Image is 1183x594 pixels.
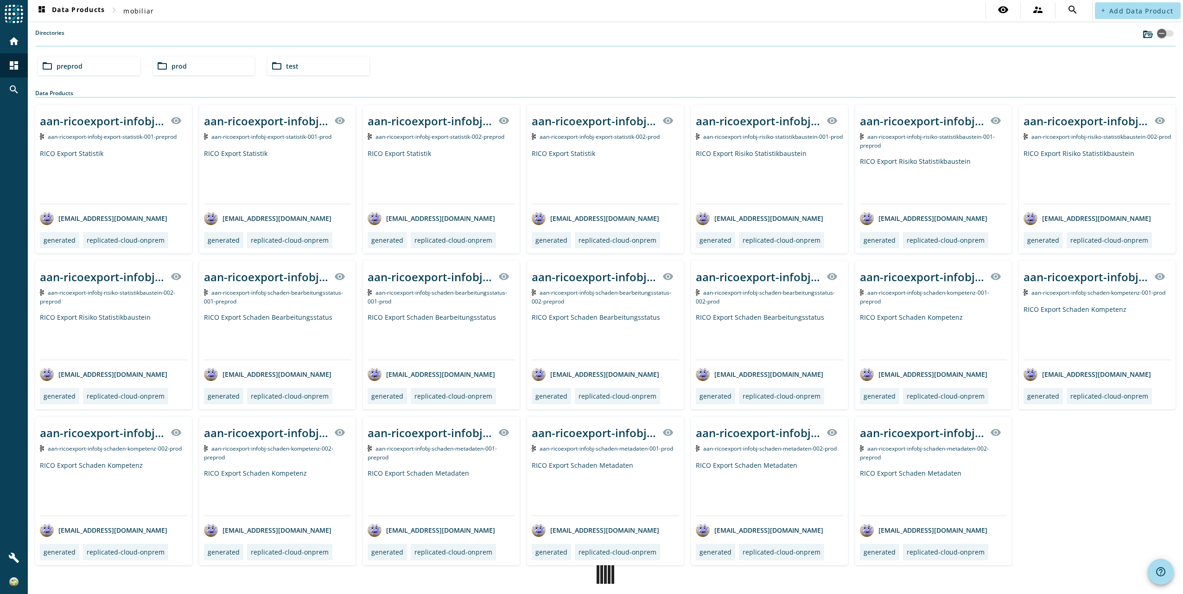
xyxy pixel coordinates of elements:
div: [EMAIL_ADDRESS][DOMAIN_NAME] [40,367,167,381]
div: [EMAIL_ADDRESS][DOMAIN_NAME] [1024,367,1151,381]
div: [EMAIL_ADDRESS][DOMAIN_NAME] [696,523,823,537]
mat-icon: visibility [662,115,674,126]
mat-icon: folder_open [42,60,53,71]
span: Data Products [36,5,105,16]
div: replicated-cloud-onprem [251,548,329,556]
div: generated [44,392,76,400]
img: Kafka Topic: aan-ricoexport-infobj-schaden-bearbeitungsstatus-001-preprod [204,289,208,296]
div: replicated-cloud-onprem [579,236,656,245]
img: avatar [696,211,710,225]
div: replicated-cloud-onprem [1070,392,1148,400]
div: aan-ricoexport-infobj-schaden-bearbeitungsstatus-001-_stage_ [204,269,329,284]
mat-icon: folder_open [271,60,282,71]
div: generated [371,392,403,400]
span: mobiliar [123,6,154,15]
mat-icon: visibility [827,271,838,282]
div: generated [700,236,731,245]
div: aan-ricoexport-infobj-schaden-metadaten-001-_stage_ [368,425,493,440]
mat-icon: search [1067,4,1078,15]
span: Kafka Topic: aan-ricoexport-infobj-schaden-kompetenz-001-prod [1031,289,1165,297]
div: aan-ricoexport-infobj-schaden-bearbeitungsstatus-002-_stage_ [696,269,821,284]
img: avatar [860,523,874,537]
span: Kafka Topic: aan-ricoexport-infobj-schaden-metadaten-001-prod [540,445,673,452]
div: generated [1027,392,1059,400]
div: replicated-cloud-onprem [1070,236,1148,245]
div: [EMAIL_ADDRESS][DOMAIN_NAME] [860,367,987,381]
div: RICO Export Schaden Kompetenz [1024,305,1171,360]
div: RICO Export Risiko Statistikbaustein [1024,149,1171,204]
div: aan-ricoexport-infobj-schaden-bearbeitungsstatus-002-_stage_ [532,269,657,284]
span: Kafka Topic: aan-ricoexport-infobj-schaden-metadaten-001-preprod [368,445,497,461]
img: Kafka Topic: aan-ricoexport-infobj-export-statistik-001-prod [204,133,208,140]
img: avatar [532,523,546,537]
div: [EMAIL_ADDRESS][DOMAIN_NAME] [696,367,823,381]
span: Kafka Topic: aan-ricoexport-infobj-schaden-metadaten-002-prod [703,445,837,452]
span: Kafka Topic: aan-ricoexport-infobj-schaden-bearbeitungsstatus-001-prod [368,289,507,305]
div: aan-ricoexport-infobj-export-statistik-002-_stage_ [532,113,657,129]
img: avatar [696,523,710,537]
mat-icon: visibility [827,115,838,126]
img: Kafka Topic: aan-ricoexport-infobj-risiko-statistikbaustein-001-preprod [860,133,864,140]
div: generated [700,392,731,400]
div: aan-ricoexport-infobj-schaden-kompetenz-002-_stage_ [40,425,165,440]
mat-icon: visibility [827,427,838,438]
mat-icon: visibility [662,271,674,282]
mat-icon: chevron_right [108,5,120,16]
img: Kafka Topic: aan-ricoexport-infobj-export-statistik-002-preprod [368,133,372,140]
div: RICO Export Schaden Bearbeitungsstatus [696,313,843,360]
div: generated [535,236,567,245]
div: generated [208,236,240,245]
img: avatar [368,211,382,225]
mat-icon: visibility [998,4,1009,15]
mat-icon: visibility [990,427,1001,438]
div: RICO Export Schaden Kompetenz [40,461,187,516]
div: RICO Export Schaden Metadaten [860,469,1007,516]
span: Kafka Topic: aan-ricoexport-infobj-export-statistik-002-preprod [375,133,504,141]
div: RICO Export Statistik [368,149,515,204]
div: [EMAIL_ADDRESS][DOMAIN_NAME] [204,523,331,537]
span: preprod [57,62,83,71]
div: aan-ricoexport-infobj-export-statistik-001-_stage_ [204,113,329,129]
div: generated [208,548,240,556]
div: [EMAIL_ADDRESS][DOMAIN_NAME] [532,523,659,537]
div: [EMAIL_ADDRESS][DOMAIN_NAME] [532,211,659,225]
div: replicated-cloud-onprem [414,236,492,245]
img: avatar [1024,367,1037,381]
mat-icon: supervisor_account [1032,4,1043,15]
img: Kafka Topic: aan-ricoexport-infobj-export-statistik-001-preprod [40,133,44,140]
img: avatar [40,211,54,225]
div: generated [864,236,896,245]
div: RICO Export Schaden Kompetenz [860,313,1007,360]
img: avatar [204,211,218,225]
div: generated [864,548,896,556]
div: replicated-cloud-onprem [743,392,820,400]
img: Kafka Topic: aan-ricoexport-infobj-schaden-kompetenz-001-preprod [860,289,864,296]
div: RICO Export Schaden Metadaten [696,461,843,516]
img: avatar [1024,211,1037,225]
img: Kafka Topic: aan-ricoexport-infobj-risiko-statistikbaustein-001-prod [696,133,700,140]
img: avatar [40,367,54,381]
span: Kafka Topic: aan-ricoexport-infobj-export-statistik-001-preprod [48,133,177,141]
div: [EMAIL_ADDRESS][DOMAIN_NAME] [860,211,987,225]
div: aan-ricoexport-infobj-schaden-bearbeitungsstatus-001-_stage_ [368,269,493,284]
mat-icon: visibility [1154,115,1165,126]
div: replicated-cloud-onprem [87,236,165,245]
div: RICO Export Risiko Statistikbaustein [696,149,843,204]
img: a84d6f0ee5bbe71f8519cc6a0cd5e475 [9,577,19,587]
img: Kafka Topic: aan-ricoexport-infobj-risiko-statistikbaustein-002-prod [1024,133,1028,140]
mat-icon: visibility [334,115,345,126]
mat-icon: help_outline [1155,566,1166,577]
button: mobiliar [120,2,158,19]
mat-icon: visibility [990,115,1001,126]
div: replicated-cloud-onprem [414,548,492,556]
div: [EMAIL_ADDRESS][DOMAIN_NAME] [860,523,987,537]
div: aan-ricoexport-infobj-export-statistik-002-_stage_ [368,113,493,129]
div: aan-ricoexport-infobj-risiko-statistikbaustein-001-_stage_ [696,113,821,129]
div: RICO Export Schaden Metadaten [368,469,515,516]
img: Kafka Topic: aan-ricoexport-infobj-schaden-kompetenz-002-preprod [204,445,208,452]
span: Kafka Topic: aan-ricoexport-infobj-export-statistik-001-prod [211,133,331,141]
img: Kafka Topic: aan-ricoexport-infobj-schaden-bearbeitungsstatus-002-prod [696,289,700,296]
div: generated [700,548,731,556]
div: generated [371,548,403,556]
mat-icon: home [8,36,19,47]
